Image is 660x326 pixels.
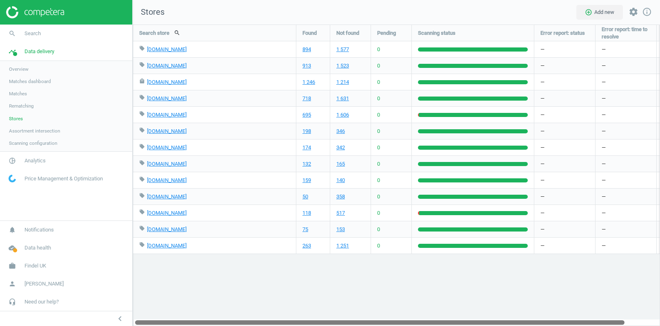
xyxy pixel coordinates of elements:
[602,26,650,40] span: Error report: time to resolve
[602,160,606,168] span: —
[602,62,606,70] span: —
[336,209,345,217] a: 517
[336,177,345,184] a: 140
[147,63,187,69] a: [DOMAIN_NAME]
[4,294,20,310] i: headset_mic
[4,240,20,256] i: cloud_done
[9,140,57,146] span: Scanning configuration
[377,79,380,86] span: 0
[377,242,380,250] span: 0
[139,225,145,231] i: local_offer
[377,177,380,184] span: 0
[24,262,46,270] span: Findel UK
[642,7,652,18] a: info_outline
[169,26,185,40] button: search
[642,7,652,17] i: info_outline
[602,193,606,200] span: —
[139,193,145,198] i: local_offer
[602,79,606,86] span: —
[302,242,311,250] a: 263
[147,112,187,118] a: [DOMAIN_NAME]
[377,29,396,37] span: Pending
[24,175,103,182] span: Price Management & Optimization
[139,176,145,182] i: local_offer
[336,95,349,102] a: 1 631
[625,3,642,21] button: settings
[4,26,20,41] i: search
[302,209,311,217] a: 118
[147,128,187,134] a: [DOMAIN_NAME]
[147,193,187,200] a: [DOMAIN_NAME]
[110,313,130,324] button: chevron_left
[336,242,349,250] a: 1 251
[139,78,145,84] i: local_mall
[418,29,456,37] span: Scanning status
[534,238,595,254] div: —
[602,111,606,119] span: —
[9,175,16,182] img: wGWNvw8QSZomAAAAABJRU5ErkJggg==
[9,115,23,122] span: Stores
[147,144,187,151] a: [DOMAIN_NAME]
[147,177,187,183] a: [DOMAIN_NAME]
[534,189,595,205] div: —
[302,29,317,37] span: Found
[534,221,595,237] div: —
[24,157,46,164] span: Analytics
[602,242,606,250] span: —
[4,222,20,238] i: notifications
[302,79,315,86] a: 1 246
[139,127,145,133] i: local_offer
[377,111,380,119] span: 0
[133,7,164,18] span: Stores
[147,95,187,101] a: [DOMAIN_NAME]
[377,226,380,233] span: 0
[585,9,592,16] i: add_circle_outline
[4,153,20,169] i: pie_chart_outlined
[4,276,20,292] i: person
[302,46,311,53] a: 894
[133,25,296,41] div: Search store
[147,46,187,52] a: [DOMAIN_NAME]
[4,258,20,274] i: work
[302,111,311,119] a: 695
[302,177,311,184] a: 159
[302,193,308,200] a: 50
[9,128,60,134] span: Assortment intersection
[139,111,145,117] i: local_offer
[377,46,380,53] span: 0
[139,62,145,67] i: local_offer
[336,144,345,151] a: 342
[336,226,345,233] a: 153
[302,95,311,102] a: 718
[24,48,54,55] span: Data delivery
[147,243,187,249] a: [DOMAIN_NAME]
[377,160,380,168] span: 0
[139,242,145,247] i: local_offer
[6,6,64,18] img: ajHJNr6hYgQAAAAASUVORK5CYII=
[336,193,345,200] a: 358
[336,29,359,37] span: Not found
[24,244,51,252] span: Data health
[336,62,349,70] a: 1 523
[534,107,595,123] div: —
[147,161,187,167] a: [DOMAIN_NAME]
[336,128,345,135] a: 346
[24,298,59,306] span: Need our help?
[302,160,311,168] a: 132
[629,7,638,17] i: settings
[540,29,585,37] span: Error report: status
[602,128,606,135] span: —
[147,226,187,232] a: [DOMAIN_NAME]
[302,62,311,70] a: 913
[534,172,595,188] div: —
[534,74,595,90] div: —
[9,66,29,72] span: Overview
[139,209,145,215] i: local_offer
[336,111,349,119] a: 1 606
[534,139,595,155] div: —
[534,90,595,106] div: —
[534,41,595,57] div: —
[24,280,64,288] span: [PERSON_NAME]
[302,226,308,233] a: 75
[377,128,380,135] span: 0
